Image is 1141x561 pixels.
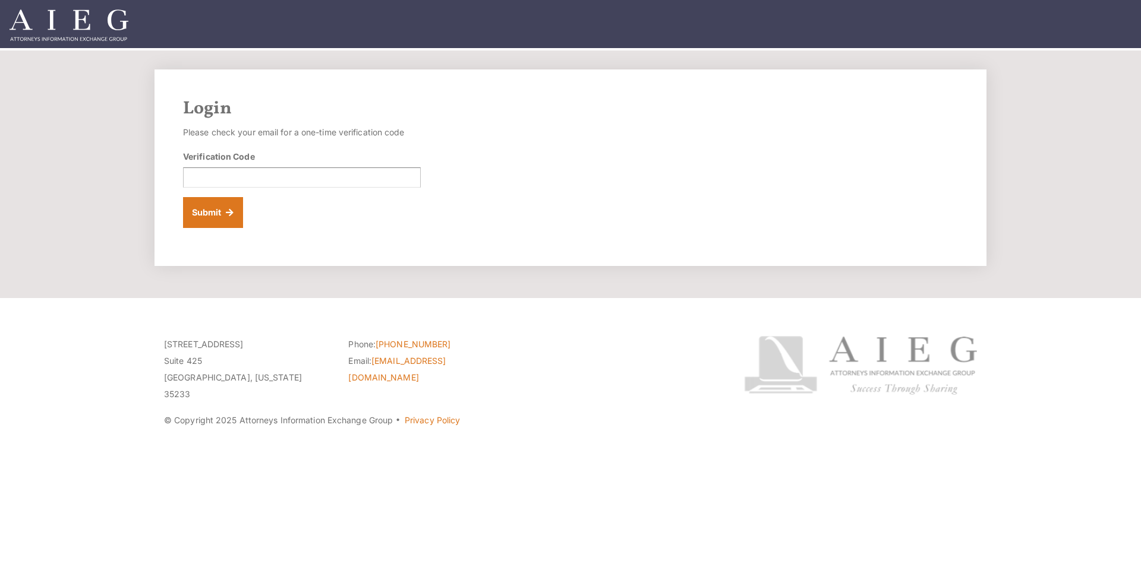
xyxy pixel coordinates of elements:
li: Email: [348,353,515,386]
label: Verification Code [183,150,255,163]
li: Phone: [348,336,515,353]
p: Please check your email for a one-time verification code [183,124,421,141]
button: Submit [183,197,243,228]
p: © Copyright 2025 Attorneys Information Exchange Group [164,412,699,429]
a: [PHONE_NUMBER] [376,339,450,349]
img: Attorneys Information Exchange Group logo [744,336,977,395]
p: [STREET_ADDRESS] Suite 425 [GEOGRAPHIC_DATA], [US_STATE] 35233 [164,336,330,402]
h2: Login [183,98,958,119]
img: Attorneys Information Exchange Group [10,9,128,41]
span: · [395,420,401,426]
a: Privacy Policy [405,415,460,425]
a: [EMAIL_ADDRESS][DOMAIN_NAME] [348,356,446,382]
